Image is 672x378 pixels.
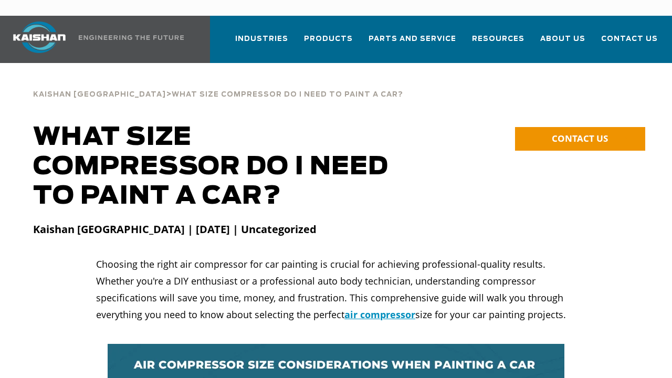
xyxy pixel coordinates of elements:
span: size for your car painting projects. [415,308,566,321]
a: Parts and Service [369,25,456,61]
span: About Us [540,33,585,45]
a: Products [304,25,353,61]
span: Parts and Service [369,33,456,45]
a: Resources [472,25,524,61]
a: air compressor [344,308,415,321]
span: Kaishan [GEOGRAPHIC_DATA] [33,91,166,98]
strong: Kaishan [GEOGRAPHIC_DATA] | [DATE] | Uncategorized [33,222,317,236]
a: Industries [235,25,288,61]
span: Resources [472,33,524,45]
a: About Us [540,25,585,61]
a: CONTACT US [515,127,645,151]
span: Choosing the right air compressor for car painting is crucial for achieving professional-quality ... [96,258,563,321]
span: Products [304,33,353,45]
span: Industries [235,33,288,45]
span: Contact Us [601,33,658,45]
span: CONTACT US [552,132,608,144]
a: Kaishan [GEOGRAPHIC_DATA] [33,89,166,99]
span: WHAT SIZE COMPRESSOR DO I NEED TO PAINT A CAR? [33,125,388,209]
div: > [33,79,403,103]
span: What Size Compressor Do I Need To Paint A Car? [172,91,403,98]
a: Contact Us [601,25,658,61]
img: Engineering the future [79,35,184,40]
a: What Size Compressor Do I Need To Paint A Car? [172,89,403,99]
